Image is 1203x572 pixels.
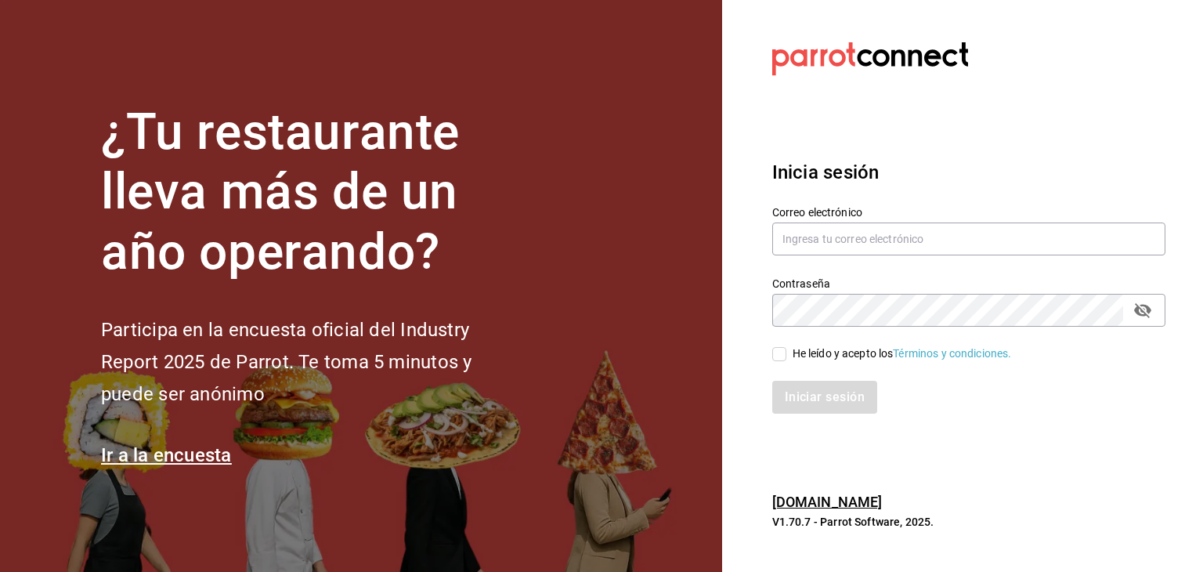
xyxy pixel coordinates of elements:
a: Términos y condiciones. [893,347,1011,360]
label: Contraseña [772,277,1165,288]
h2: Participa en la encuesta oficial del Industry Report 2025 de Parrot. Te toma 5 minutos y puede se... [101,314,524,410]
h3: Inicia sesión [772,158,1165,186]
button: passwordField [1129,297,1156,324]
a: [DOMAIN_NAME] [772,494,883,510]
label: Correo electrónico [772,206,1165,217]
input: Ingresa tu correo electrónico [772,223,1165,255]
div: He leído y acepto los [793,346,1012,362]
p: V1.70.7 - Parrot Software, 2025. [772,514,1165,530]
a: Ir a la encuesta [101,444,232,466]
h1: ¿Tu restaurante lleva más de un año operando? [101,103,524,283]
